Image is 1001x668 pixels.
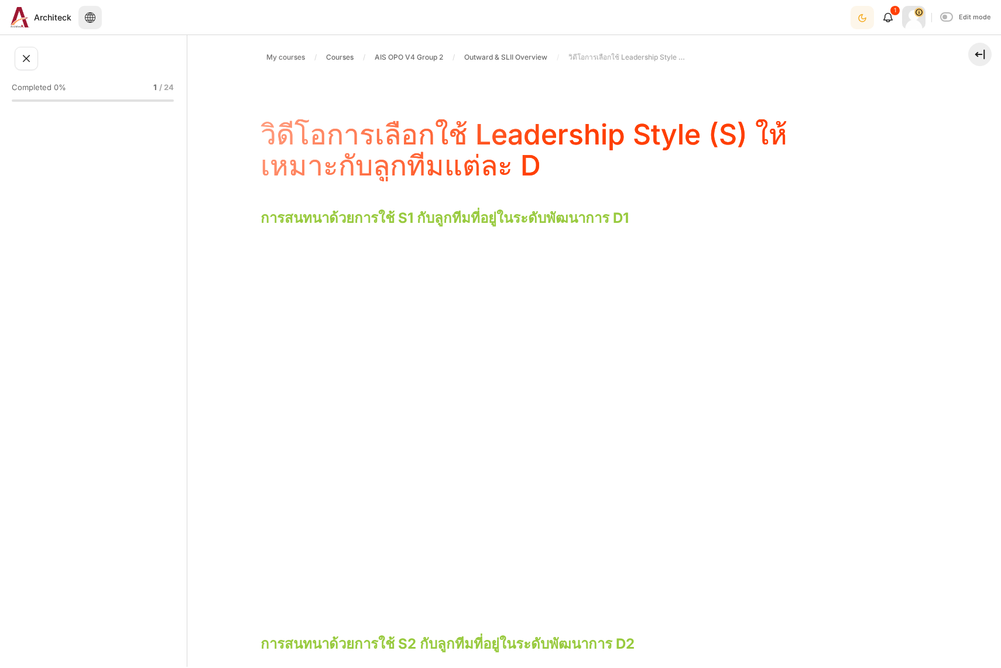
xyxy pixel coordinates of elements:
a: Completed 0% 1 / 24 [12,80,179,113]
span: Architeck [34,11,71,23]
button: Languages [78,6,102,29]
span: การสนทนาด้วยการใช้ S2 กับลูกทีมที่อยู่ในระดับพัฒนาการ D2 [260,635,635,652]
a: Outward & SLII Overview [460,50,552,64]
button: Light Mode Dark Mode [851,6,874,29]
span: Completed 0% [12,82,66,94]
iframe: S1-Leadership Style-TH [260,232,928,607]
span: วิดีโอการเลือกใช้ Leadership Style (S) ให้เหมาะกับลูกทีมแต่ละ D [568,52,685,63]
a: Architeck Architeck [6,7,71,27]
div: Dark Mode [852,5,873,29]
a: วิดีโอการเลือกใช้ Leadership Style (S) ให้เหมาะกับลูกทีมแต่ละ D [564,50,690,64]
span: My courses [266,52,305,63]
span: / 24 [159,82,174,94]
a: My courses [262,50,310,64]
a: AIS OPO V4 Group 2 [370,50,448,64]
a: User menu [902,6,925,29]
img: Architeck [11,7,29,27]
span: Outward & SLII Overview [464,52,547,63]
span: การสนทนาด้วยการใช้ S1 กับลูกทีมที่อยู่ในระดับพัฒนาการ D1 [260,209,629,226]
div: 1 [890,6,900,15]
div: Show notification window with 1 new notifications [876,6,900,29]
a: Courses [321,50,358,64]
nav: Navigation bar [260,48,928,67]
span: 1 [153,82,157,94]
h4: วิดีโอการเลือกใช้ Leadership Style (S) ให้เหมาะกับลูกทีมแต่ละ D [260,119,787,181]
span: Courses [326,52,354,63]
span: AIS OPO V4 Group 2 [375,52,443,63]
